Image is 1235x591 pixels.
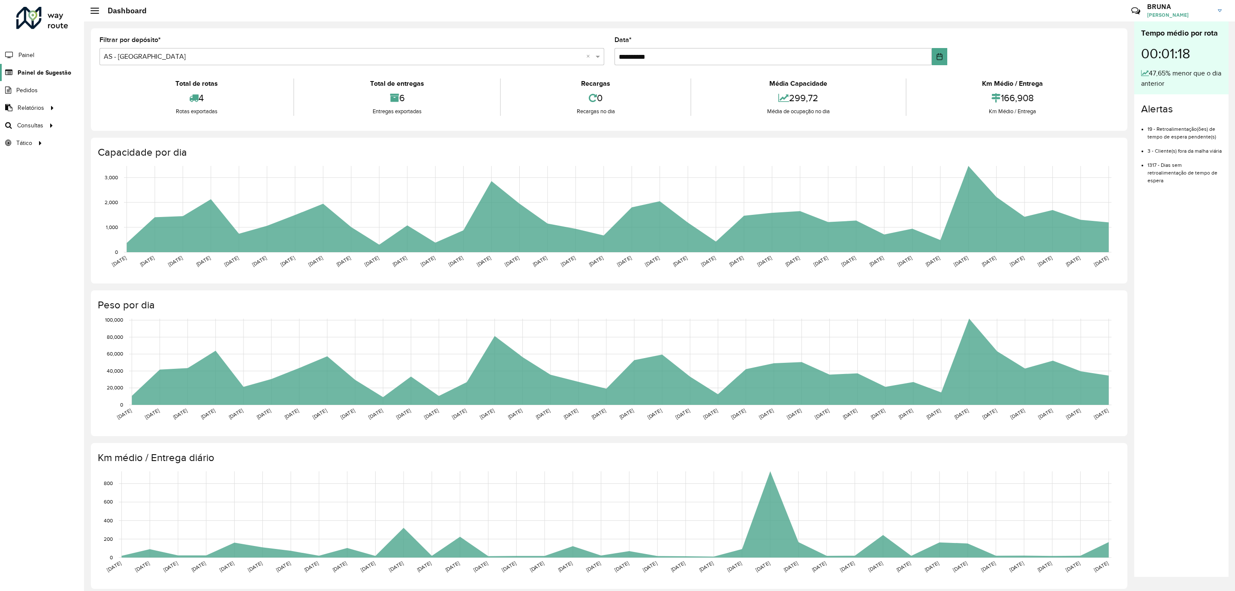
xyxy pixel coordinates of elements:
text: [DATE] [116,407,133,420]
text: [DATE] [786,407,802,420]
div: Recargas [503,78,688,89]
text: [DATE] [895,560,912,573]
text: [DATE] [698,560,714,573]
div: 6 [296,89,497,107]
text: [DATE] [868,560,884,573]
text: [DATE] [106,560,122,573]
div: Média de ocupação no dia [693,107,903,116]
text: 200 [104,536,113,542]
text: [DATE] [870,407,886,420]
text: [DATE] [392,255,408,267]
text: [DATE] [111,255,127,267]
text: [DATE] [395,407,412,420]
text: 100,000 [105,317,123,323]
text: [DATE] [307,255,324,267]
text: [DATE] [335,255,352,267]
text: [DATE] [1093,560,1109,573]
text: [DATE] [247,560,263,573]
li: 19 - Retroalimentação(ões) de tempo de espera pendente(s) [1148,119,1222,141]
text: [DATE] [646,407,663,420]
text: [DATE] [283,407,300,420]
div: Tempo médio por rota [1141,27,1222,39]
text: [DATE] [1093,255,1109,267]
div: 00:01:18 [1141,39,1222,68]
text: [DATE] [388,560,404,573]
text: [DATE] [311,407,328,420]
text: [DATE] [479,407,495,420]
text: [DATE] [501,560,517,573]
text: [DATE] [162,560,178,573]
text: 3,000 [105,175,118,180]
text: [DATE] [672,255,688,267]
text: [DATE] [675,407,691,420]
text: [DATE] [190,560,207,573]
text: 0 [115,249,118,255]
div: Média Capacidade [693,78,903,89]
text: [DATE] [219,560,235,573]
text: [DATE] [728,255,744,267]
text: 0 [110,555,113,560]
text: [DATE] [670,560,686,573]
text: [DATE] [251,255,268,267]
text: [DATE] [504,255,520,267]
text: 0 [120,402,123,407]
text: [DATE] [644,255,660,267]
h4: Km médio / Entrega diário [98,452,1119,464]
text: [DATE] [898,407,914,420]
text: [DATE] [557,560,573,573]
span: Painel [18,51,34,60]
text: [DATE] [726,560,743,573]
text: [DATE] [275,560,292,573]
text: [DATE] [813,255,829,267]
text: [DATE] [560,255,576,267]
div: 47,65% menor que o dia anterior [1141,68,1222,89]
text: [DATE] [1009,255,1025,267]
div: Rotas exportadas [102,107,291,116]
li: 3 - Cliente(s) fora da malha viária [1148,141,1222,155]
text: [DATE] [256,407,272,420]
text: [DATE] [585,560,602,573]
text: [DATE] [730,407,747,420]
text: [DATE] [842,407,858,420]
h3: BRUNA [1147,3,1211,11]
text: [DATE] [1008,560,1024,573]
text: [DATE] [167,255,184,267]
text: [DATE] [588,255,604,267]
text: [DATE] [172,407,188,420]
div: Total de entregas [296,78,497,89]
text: [DATE] [981,407,997,420]
text: [DATE] [924,560,940,573]
text: 600 [104,499,113,505]
div: Km Médio / Entrega [909,107,1117,116]
text: [DATE] [279,255,295,267]
div: Entregas exportadas [296,107,497,116]
text: 20,000 [107,385,123,391]
text: [DATE] [784,255,801,267]
text: [DATE] [758,407,774,420]
text: [DATE] [473,560,489,573]
text: [DATE] [195,255,211,267]
a: Contato Rápido [1127,2,1145,20]
text: [DATE] [839,560,855,573]
span: Relatórios [18,103,44,112]
text: 60,000 [107,351,123,357]
text: [DATE] [840,255,857,267]
text: 1,000 [106,224,118,230]
text: [DATE] [420,255,436,267]
div: 0 [503,89,688,107]
text: [DATE] [1037,407,1054,420]
span: [PERSON_NAME] [1147,11,1211,19]
text: [DATE] [980,560,997,573]
text: [DATE] [700,255,717,267]
div: 4 [102,89,291,107]
text: 80,000 [107,334,123,340]
h4: Alertas [1141,103,1222,115]
span: Consultas [17,121,43,130]
text: [DATE] [1037,255,1053,267]
text: [DATE] [134,560,151,573]
label: Data [614,35,632,45]
text: [DATE] [1065,407,1081,420]
text: [DATE] [228,407,244,420]
text: 40,000 [107,368,123,374]
text: [DATE] [200,407,216,420]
